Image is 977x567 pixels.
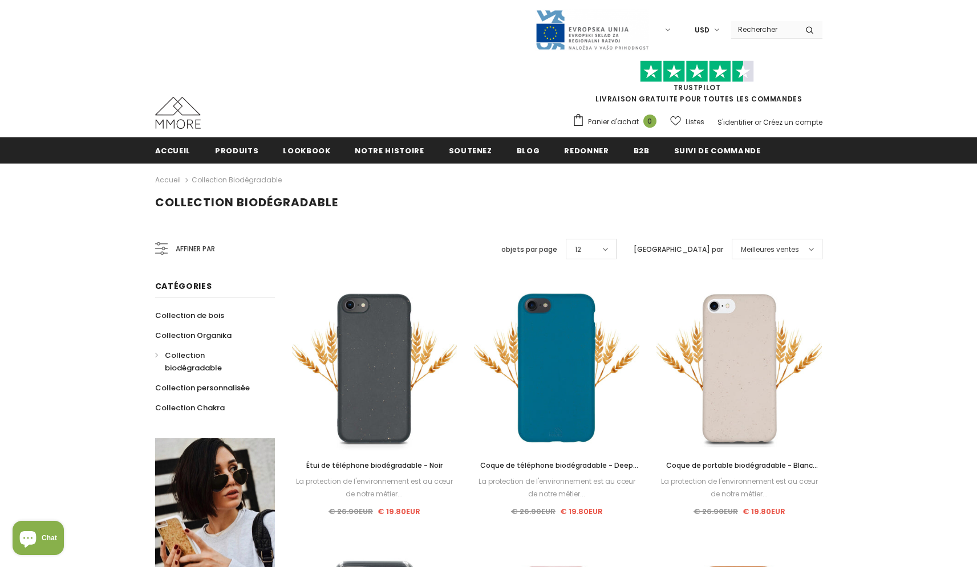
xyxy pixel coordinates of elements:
img: Faites confiance aux étoiles pilotes [640,60,754,83]
img: Javni Razpis [535,9,649,51]
div: La protection de l'environnement est au cœur de notre métier... [292,475,457,500]
span: Coque de portable biodégradable - Blanc naturel [666,460,818,483]
span: Produits [215,145,258,156]
span: soutenez [449,145,492,156]
span: LIVRAISON GRATUITE POUR TOUTES LES COMMANDES [572,66,822,104]
span: Collection de bois [155,310,224,321]
span: Meilleures ventes [741,244,799,255]
img: Cas MMORE [155,97,201,129]
span: Notre histoire [355,145,424,156]
span: € 19.80EUR [560,506,603,517]
span: Panier d'achat [588,116,639,128]
span: € 26.90EUR [694,506,738,517]
a: Notre histoire [355,137,424,163]
span: Collection Organika [155,330,232,341]
a: Collection Chakra [155,398,225,418]
span: Étui de téléphone biodégradable - Noir [306,460,443,470]
div: La protection de l'environnement est au cœur de notre métier... [474,475,639,500]
label: objets par page [501,244,557,255]
a: TrustPilot [674,83,721,92]
a: Blog [517,137,540,163]
a: Produits [215,137,258,163]
a: Panier d'achat 0 [572,113,662,130]
a: Collection biodégradable [155,345,262,378]
span: Collection biodégradable [165,350,222,373]
span: or [755,117,761,127]
span: Coque de téléphone biodégradable - Deep Sea Blue [480,460,638,483]
a: Collection personnalisée [155,378,250,398]
span: € 19.80EUR [378,506,420,517]
a: S'identifier [717,117,753,127]
span: Blog [517,145,540,156]
a: B2B [634,137,650,163]
span: € 26.90EUR [329,506,373,517]
a: soutenez [449,137,492,163]
a: Lookbook [283,137,330,163]
span: 12 [575,244,581,255]
a: Accueil [155,173,181,187]
a: Listes [670,112,704,132]
span: € 19.80EUR [743,506,785,517]
a: Créez un compte [763,117,822,127]
a: Coque de portable biodégradable - Blanc naturel [656,459,822,472]
a: Javni Razpis [535,25,649,34]
span: € 26.90EUR [511,506,556,517]
span: Redonner [564,145,609,156]
a: Collection de bois [155,305,224,325]
span: USD [695,25,710,36]
span: Listes [686,116,704,128]
a: Suivi de commande [674,137,761,163]
a: Collection Organika [155,325,232,345]
div: La protection de l'environnement est au cœur de notre métier... [656,475,822,500]
a: Étui de téléphone biodégradable - Noir [292,459,457,472]
span: Collection biodégradable [155,194,338,210]
span: 0 [643,115,656,128]
label: [GEOGRAPHIC_DATA] par [634,244,723,255]
span: Suivi de commande [674,145,761,156]
a: Redonner [564,137,609,163]
input: Search Site [731,21,797,38]
span: Catégories [155,280,212,292]
a: Accueil [155,137,191,163]
span: Lookbook [283,145,330,156]
span: B2B [634,145,650,156]
span: Affiner par [176,243,215,255]
span: Accueil [155,145,191,156]
a: Collection biodégradable [192,175,282,185]
span: Collection personnalisée [155,382,250,393]
span: Collection Chakra [155,402,225,413]
a: Coque de téléphone biodégradable - Deep Sea Blue [474,459,639,472]
inbox-online-store-chat: Shopify online store chat [9,521,67,558]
